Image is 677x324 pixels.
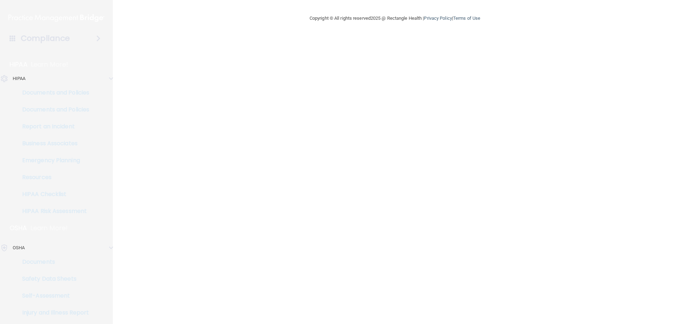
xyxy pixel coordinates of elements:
p: Documents [5,258,101,265]
p: OSHA [13,244,25,252]
p: OSHA [10,224,27,232]
p: Report an Incident [5,123,101,130]
p: Business Associates [5,140,101,147]
p: Safety Data Sheets [5,275,101,282]
div: Copyright © All rights reserved 2025 @ Rectangle Health | | [266,7,524,30]
p: Emergency Planning [5,157,101,164]
p: Documents and Policies [5,89,101,96]
h4: Compliance [21,33,70,43]
p: HIPAA Checklist [5,191,101,198]
img: PMB logo [8,11,104,25]
p: HIPAA [13,74,26,83]
p: Injury and Illness Report [5,309,101,316]
p: HIPAA Risk Assessment [5,208,101,215]
p: Resources [5,174,101,181]
p: Self-Assessment [5,292,101,299]
a: Terms of Use [453,16,480,21]
p: Learn More! [31,60,68,69]
p: HIPAA [10,60,28,69]
p: Documents and Policies [5,106,101,113]
a: Privacy Policy [424,16,452,21]
p: Learn More! [31,224,68,232]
